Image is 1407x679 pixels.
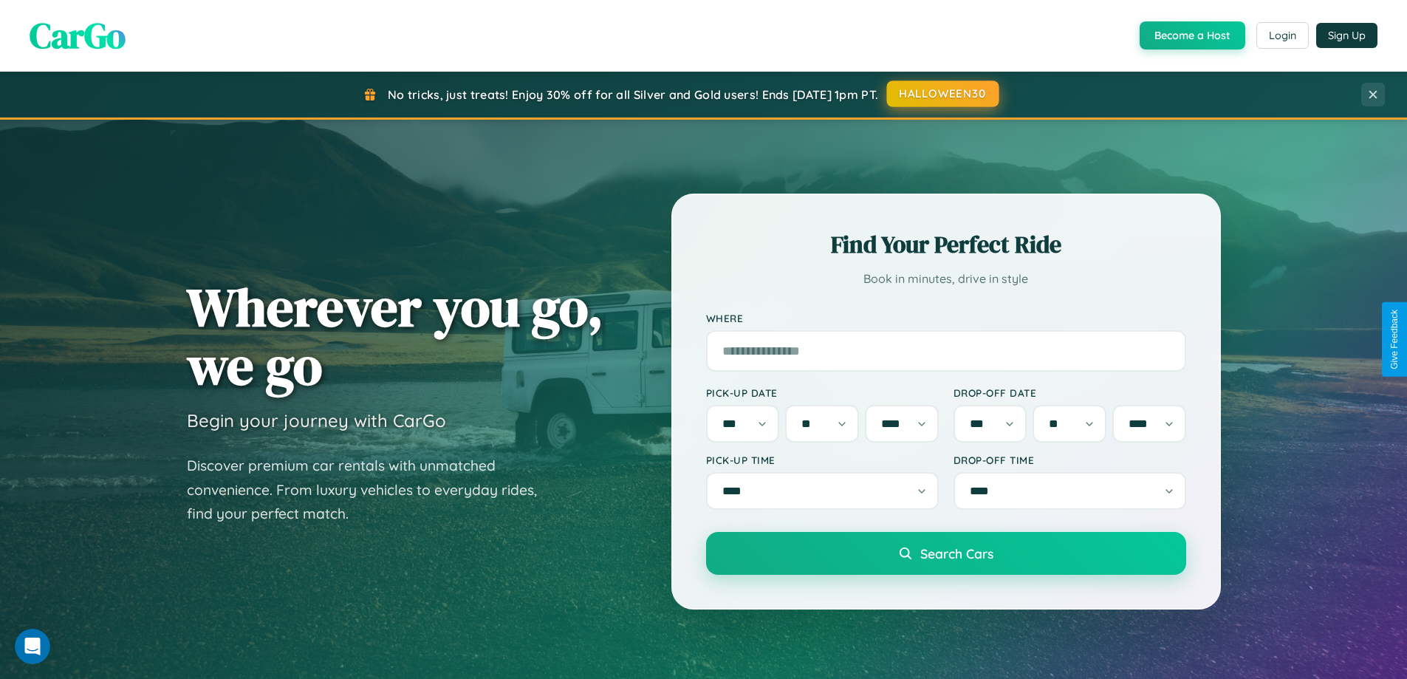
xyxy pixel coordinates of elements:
[15,629,50,664] iframe: Intercom live chat
[1140,21,1245,50] button: Become a Host
[1256,22,1309,49] button: Login
[187,278,603,395] h1: Wherever you go, we go
[954,386,1186,399] label: Drop-off Date
[887,81,999,107] button: HALLOWEEN30
[388,87,878,102] span: No tricks, just treats! Enjoy 30% off for all Silver and Gold users! Ends [DATE] 1pm PT.
[187,454,556,526] p: Discover premium car rentals with unmatched convenience. From luxury vehicles to everyday rides, ...
[706,312,1186,324] label: Where
[954,454,1186,466] label: Drop-off Time
[1316,23,1377,48] button: Sign Up
[1389,310,1400,369] div: Give Feedback
[706,532,1186,575] button: Search Cars
[706,268,1186,290] p: Book in minutes, drive in style
[706,228,1186,261] h2: Find Your Perfect Ride
[706,454,939,466] label: Pick-up Time
[920,545,993,562] span: Search Cars
[30,11,126,60] span: CarGo
[187,409,446,431] h3: Begin your journey with CarGo
[706,386,939,399] label: Pick-up Date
